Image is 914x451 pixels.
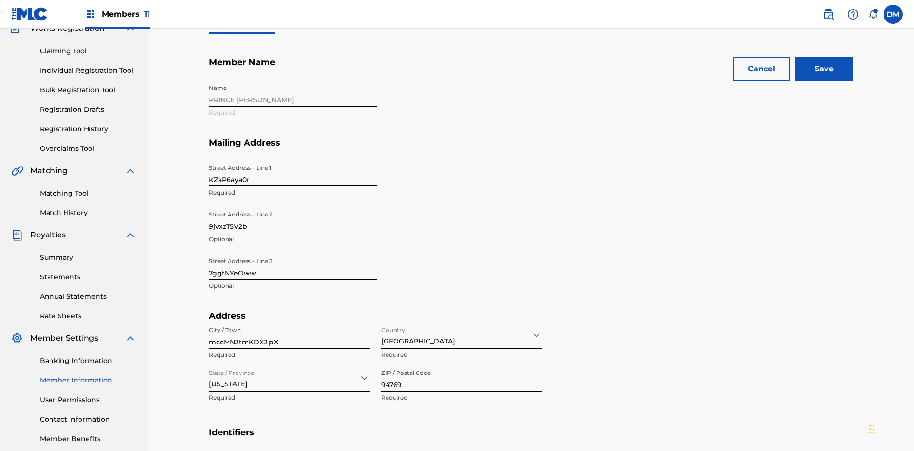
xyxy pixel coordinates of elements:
span: Members [102,9,150,20]
img: Member Settings [11,333,23,344]
p: Required [381,351,542,359]
img: expand [125,333,136,344]
a: Public Search [819,5,838,24]
span: Royalties [30,229,66,241]
input: Save [795,57,853,81]
a: Statements [40,272,136,282]
span: Matching [30,165,68,176]
a: Bulk Registration Tool [40,85,136,95]
img: expand [125,165,136,176]
a: Match History [40,208,136,218]
div: [GEOGRAPHIC_DATA] [381,323,542,346]
a: Rate Sheets [40,311,136,321]
a: Registration Drafts [40,105,136,115]
h5: Address [209,311,556,322]
a: Claiming Tool [40,46,136,56]
label: Country [381,320,405,334]
span: Works Registration [30,23,105,34]
div: User Menu [884,5,903,24]
h5: Identifiers [209,427,853,450]
a: Banking Information [40,356,136,366]
a: Individual Registration Tool [40,66,136,76]
img: Works Registration [11,23,24,34]
div: Drag [869,415,875,443]
iframe: Chat Widget [866,405,914,451]
p: Required [209,188,377,197]
a: Annual Statements [40,292,136,302]
a: Registration History [40,124,136,134]
div: Notifications [868,10,878,19]
span: 11 [144,10,150,19]
a: User Permissions [40,395,136,405]
p: Optional [209,235,377,244]
button: Cancel [733,57,790,81]
a: Member Benefits [40,434,136,444]
a: Overclaims Tool [40,144,136,154]
span: Member Settings [30,333,98,344]
img: expand [125,229,136,241]
h5: Mailing Address [209,137,853,160]
a: Contact Information [40,414,136,424]
img: Royalties [11,229,23,241]
a: Matching Tool [40,188,136,198]
p: Optional [209,282,377,290]
img: Matching [11,165,23,176]
label: State / Province [209,363,254,377]
p: Required [209,393,370,402]
div: [US_STATE] [209,366,370,389]
img: search [823,9,834,20]
a: Member Information [40,375,136,385]
div: Help [844,5,863,24]
img: expand [125,23,136,34]
img: MLC Logo [11,7,48,21]
h5: Member Name [209,57,853,79]
a: Summary [40,253,136,263]
img: help [847,9,859,20]
p: Required [381,393,542,402]
p: Required [209,351,370,359]
img: Top Rightsholders [85,9,96,20]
